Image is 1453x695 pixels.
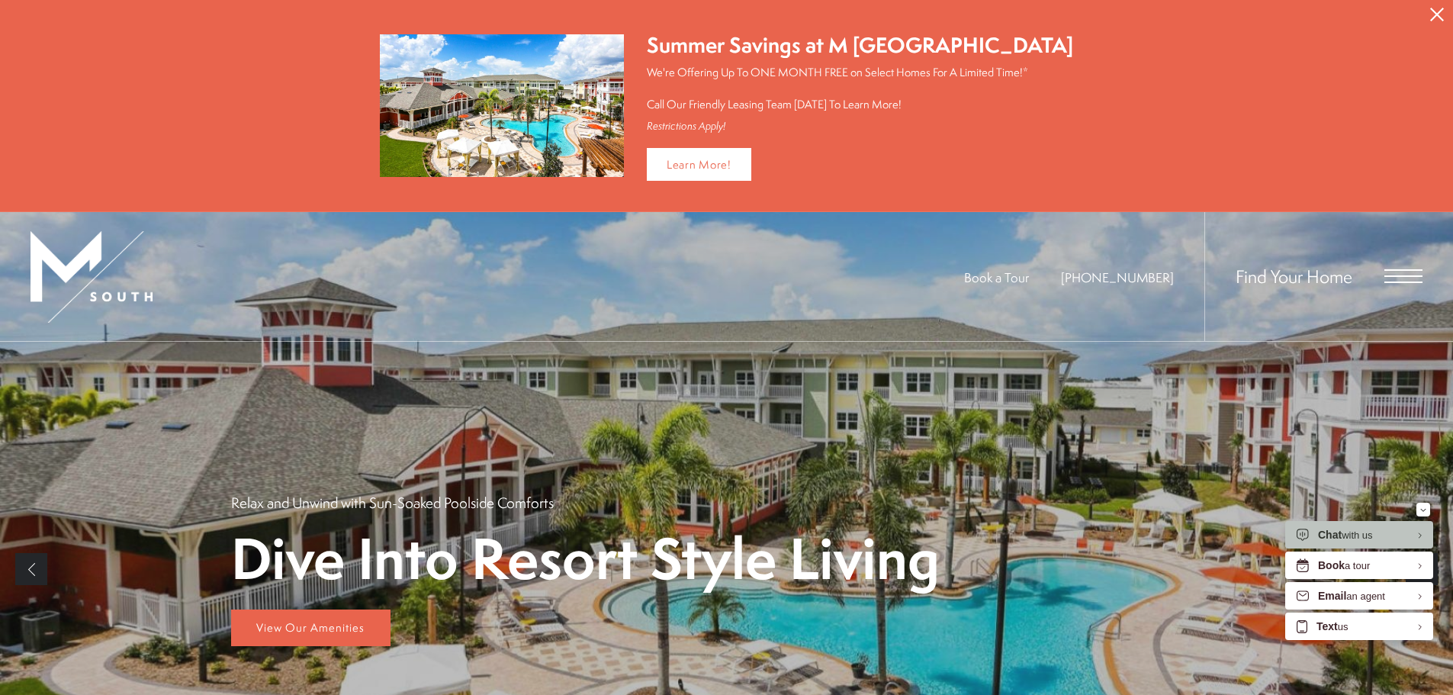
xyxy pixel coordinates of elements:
span: [PHONE_NUMBER] [1061,269,1174,286]
a: Previous [15,553,47,585]
img: Summer Savings at M South Apartments [380,34,624,177]
a: Learn More! [647,148,751,181]
a: View Our Amenities [231,610,391,646]
div: Summer Savings at M [GEOGRAPHIC_DATA] [647,31,1073,60]
div: Restrictions Apply! [647,120,1073,133]
a: Call Us at 813-570-8014 [1061,269,1174,286]
a: Find Your Home [1236,264,1352,288]
img: MSouth [31,231,153,323]
p: Dive Into Resort Style Living [231,528,940,588]
p: Relax and Unwind with Sun-Soaked Poolside Comforts [231,493,554,513]
button: Open Menu [1384,269,1422,283]
p: We're Offering Up To ONE MONTH FREE on Select Homes For A Limited Time!* Call Our Friendly Leasin... [647,64,1073,112]
a: Book a Tour [964,269,1029,286]
span: View Our Amenities [256,619,365,635]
